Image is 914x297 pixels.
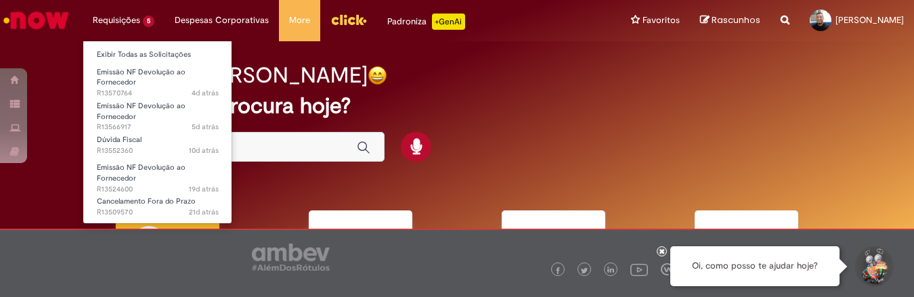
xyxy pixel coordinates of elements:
span: R13570764 [97,88,219,99]
img: ServiceNow [1,7,71,34]
img: logo_footer_youtube.png [630,260,648,278]
a: Aberto R13566917 : Emissão NF Devolução ao Fornecedor [83,99,232,128]
span: Requisições [93,14,140,27]
time: 26/09/2025 14:11:47 [192,88,219,98]
time: 25/09/2025 14:27:59 [192,122,219,132]
time: 09/09/2025 17:02:48 [189,207,219,217]
p: +GenAi [432,14,465,30]
div: Padroniza [387,14,465,30]
img: logo_footer_ambev_rotulo_gray.png [252,244,330,271]
span: Cancelamento Fora do Prazo [97,196,196,206]
span: Emissão NF Devolução ao Fornecedor [97,162,186,183]
span: R13509570 [97,207,219,218]
button: Iniciar Conversa de Suporte [853,246,894,287]
time: 20/09/2025 07:56:16 [189,145,219,156]
a: Aberto R13552360 : Dúvida Fiscal [83,133,232,158]
a: Aberto R13570764 : Emissão NF Devolução ao Fornecedor [83,65,232,94]
span: Despesas Corporativas [175,14,269,27]
img: logo_footer_facebook.png [554,267,561,274]
span: Emissão NF Devolução ao Fornecedor [97,67,186,88]
span: 5d atrás [192,122,219,132]
span: Emissão NF Devolução ao Fornecedor [97,101,186,122]
span: Rascunhos [712,14,760,26]
span: 4d atrás [192,88,219,98]
img: logo_footer_linkedin.png [607,267,614,275]
span: 19d atrás [189,184,219,194]
a: Aberto R13524600 : Emissão NF Devolução ao Fornecedor [83,160,232,189]
span: 5 [143,16,154,27]
span: R13524600 [97,184,219,195]
span: 10d atrás [189,145,219,156]
span: R13566917 [97,122,219,133]
span: Dúvida Fiscal [97,135,142,145]
div: Oi, como posso te ajudar hoje? [670,246,840,286]
img: logo_footer_workplace.png [661,263,673,275]
span: More [289,14,310,27]
img: click_logo_yellow_360x200.png [330,9,367,30]
span: 21d atrás [189,207,219,217]
span: R13552360 [97,145,219,156]
ul: Requisições [83,41,232,224]
img: happy-face.png [368,66,387,85]
img: logo_footer_twitter.png [581,267,588,274]
a: Aberto R13509570 : Cancelamento Fora do Prazo [83,194,232,219]
span: [PERSON_NAME] [835,14,904,26]
span: Favoritos [643,14,680,27]
a: Rascunhos [700,14,760,27]
h2: O que você procura hoje? [95,94,818,118]
time: 11/09/2025 17:25:17 [189,184,219,194]
a: Exibir Todas as Solicitações [83,47,232,62]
